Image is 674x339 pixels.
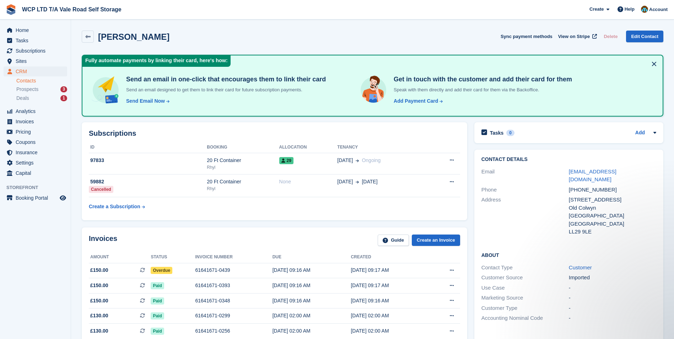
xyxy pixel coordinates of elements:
span: Paid [151,312,164,319]
div: - [569,304,656,312]
a: Contacts [16,77,67,84]
span: Create [589,6,604,13]
a: Preview store [59,194,67,202]
div: 97833 [89,157,207,164]
a: menu [4,46,67,56]
div: [DATE] 02:00 AM [351,327,429,335]
span: Insurance [16,147,58,157]
h2: Contact Details [481,157,656,162]
span: Home [16,25,58,35]
div: [DATE] 02:00 AM [273,312,351,319]
span: Coupons [16,137,58,147]
span: £150.00 [90,267,108,274]
span: Storefront [6,184,71,191]
th: Booking [207,142,279,153]
div: [DATE] 09:16 AM [273,297,351,305]
div: 20 Ft Container [207,178,279,185]
a: Guide [378,235,409,246]
div: [DATE] 09:16 AM [273,267,351,274]
span: Help [625,6,635,13]
div: 1 [60,95,67,101]
div: Address [481,196,569,236]
th: Amount [89,252,151,263]
a: menu [4,56,67,66]
a: menu [4,158,67,168]
div: [DATE] 02:00 AM [273,327,351,335]
div: 20 Ft Container [207,157,279,164]
div: Contact Type [481,264,569,272]
div: Add Payment Card [394,97,438,105]
div: 61641671-0348 [195,297,273,305]
th: Tenancy [337,142,428,153]
div: [DATE] 09:16 AM [273,282,351,289]
div: Send Email Now [126,97,165,105]
h4: Send an email in one-click that encourages them to link their card [123,75,326,84]
div: 61641671-0393 [195,282,273,289]
a: Deals 1 [16,95,67,102]
span: Paid [151,297,164,305]
a: WCP LTD T/A Vale Road Self Storage [19,4,124,15]
a: Edit Contact [626,31,663,42]
span: [DATE] [337,178,353,185]
a: menu [4,168,67,178]
div: 61641671-0299 [195,312,273,319]
span: Deals [16,95,29,102]
a: menu [4,147,67,157]
span: Analytics [16,106,58,116]
a: menu [4,127,67,137]
span: Sites [16,56,58,66]
p: Speak with them directly and add their card for them via the Backoffice. [391,86,572,93]
h2: Invoices [89,235,117,246]
div: [DATE] 09:17 AM [351,282,429,289]
div: Cancelled [89,186,113,193]
span: Ongoing [362,157,381,163]
div: Create a Subscription [89,203,140,210]
div: [DATE] 09:16 AM [351,297,429,305]
a: Customer [569,264,592,270]
a: Create an Invoice [412,235,460,246]
div: 59882 [89,178,207,185]
a: menu [4,106,67,116]
a: menu [4,25,67,35]
span: £150.00 [90,297,108,305]
a: menu [4,193,67,203]
div: 61641671-0439 [195,267,273,274]
img: stora-icon-8386f47178a22dfd0bd8f6a31ec36ba5ce8667c1dd55bd0f319d3a0aa187defe.svg [6,4,16,15]
div: Customer Type [481,304,569,312]
th: ID [89,142,207,153]
h2: [PERSON_NAME] [98,32,169,42]
div: - [569,294,656,302]
span: Subscriptions [16,46,58,56]
a: Prospects 3 [16,86,67,93]
div: - [569,314,656,322]
div: Imported [569,274,656,282]
img: get-in-touch-e3e95b6451f4e49772a6039d3abdde126589d6f45a760754adfa51be33bf0f70.svg [359,75,388,104]
a: menu [4,36,67,45]
img: send-email-b5881ef4c8f827a638e46e229e590028c7e36e3a6c99d2365469aff88783de13.svg [91,75,120,105]
div: 61641671-0256 [195,327,273,335]
button: Delete [601,31,620,42]
span: Account [649,6,668,13]
a: View on Stripe [555,31,598,42]
span: Overdue [151,267,172,274]
h2: Tasks [490,130,504,136]
div: Fully automate payments by linking their card, here's how: [82,55,231,67]
div: [STREET_ADDRESS] [569,196,656,204]
span: £130.00 [90,312,108,319]
div: [PHONE_NUMBER] [569,186,656,194]
div: Use Case [481,284,569,292]
span: Booking Portal [16,193,58,203]
span: Prospects [16,86,38,93]
a: menu [4,117,67,127]
div: LL29 9LE [569,228,656,236]
div: Rhyl [207,164,279,171]
span: [DATE] [337,157,353,164]
span: Settings [16,158,58,168]
th: Invoice number [195,252,273,263]
span: CRM [16,66,58,76]
th: Due [273,252,351,263]
p: Send an email designed to get them to link their card for future subscription payments. [123,86,326,93]
h2: About [481,251,656,258]
span: Paid [151,282,164,289]
span: [DATE] [362,178,377,185]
